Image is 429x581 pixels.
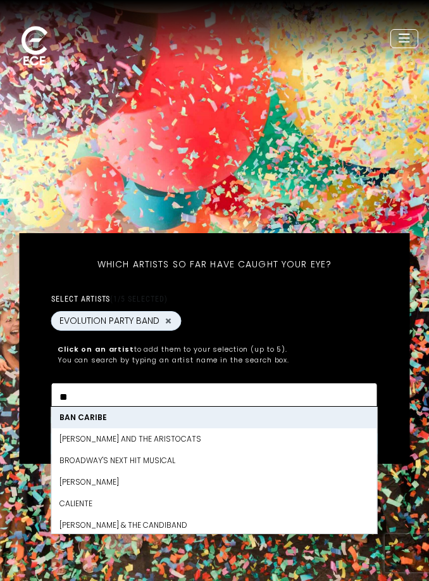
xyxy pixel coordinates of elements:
label: Select artists [51,295,168,303]
li: [PERSON_NAME] & The Candiband [52,514,377,536]
li: [PERSON_NAME] [52,471,377,493]
span: (1/5 selected) [110,295,167,303]
img: ece_new_logo_whitev2-1.png [11,23,58,70]
p: to add them to your selection (up to 5). [58,345,371,353]
textarea: Search [59,391,370,402]
button: Remove EVOLUTION PARTY BAND [163,316,173,327]
li: Broadway's Next Hit Musical [52,450,377,471]
p: You can search by typing an artist name in the search box. [58,356,371,364]
li: Caliente [52,493,377,514]
strong: Click on an artist [58,344,134,354]
button: Toggle navigation [390,29,418,48]
li: Ban Caribe [52,407,377,428]
h5: Which artists so far have caught your eye? [51,243,378,286]
span: EVOLUTION PARTY BAND [59,314,159,328]
li: [PERSON_NAME] and The Aristocats [52,428,377,450]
